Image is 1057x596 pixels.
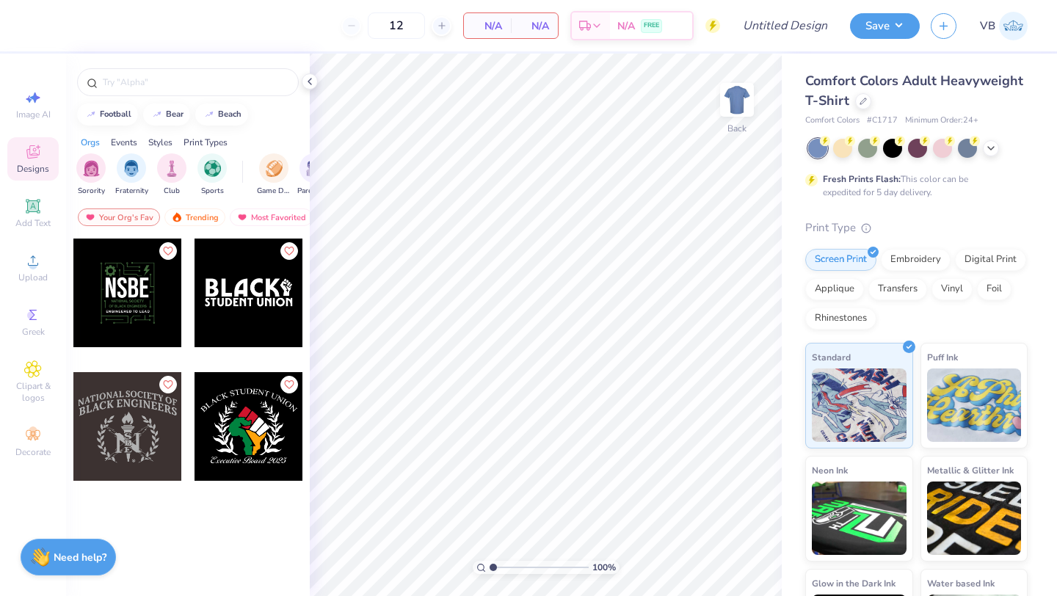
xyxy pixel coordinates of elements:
button: beach [195,103,248,126]
div: Screen Print [805,249,876,271]
span: VB [980,18,995,34]
div: filter for Club [157,153,186,197]
span: Sports [201,186,224,197]
div: Trending [164,208,225,226]
span: Greek [22,326,45,338]
div: beach [218,110,241,118]
div: Events [111,136,137,149]
div: Transfers [868,278,927,300]
span: Sorority [78,186,105,197]
div: Applique [805,278,864,300]
div: Digital Print [955,249,1026,271]
span: Fraternity [115,186,148,197]
div: bear [166,110,184,118]
input: Untitled Design [731,11,839,40]
div: Print Type [805,219,1028,236]
img: Sorority Image [83,160,100,177]
span: Puff Ink [927,349,958,365]
button: bear [143,103,190,126]
button: Like [280,376,298,393]
img: Standard [812,368,907,442]
div: Print Types [184,136,228,149]
span: Game Day [257,186,291,197]
span: N/A [473,18,502,34]
img: Club Image [164,160,180,177]
span: Parent's Weekend [297,186,331,197]
span: N/A [520,18,549,34]
button: football [77,103,138,126]
span: Club [164,186,180,197]
img: trend_line.gif [203,110,215,119]
span: FREE [644,21,659,31]
div: Orgs [81,136,100,149]
img: Game Day Image [266,160,283,177]
img: Puff Ink [927,368,1022,442]
div: Rhinestones [805,308,876,330]
button: filter button [197,153,227,197]
span: Image AI [16,109,51,120]
button: filter button [297,153,331,197]
div: Foil [977,278,1011,300]
div: filter for Parent's Weekend [297,153,331,197]
strong: Fresh Prints Flash: [823,173,901,185]
span: Designs [17,163,49,175]
strong: Need help? [54,550,106,564]
div: filter for Game Day [257,153,291,197]
img: Fraternity Image [123,160,139,177]
div: filter for Fraternity [115,153,148,197]
div: This color can be expedited for 5 day delivery. [823,172,1003,199]
span: Metallic & Glitter Ink [927,462,1014,478]
span: N/A [617,18,635,34]
img: most_fav.gif [236,212,248,222]
button: Like [159,376,177,393]
button: Like [159,242,177,260]
span: Upload [18,272,48,283]
button: Save [850,13,920,39]
button: filter button [257,153,291,197]
button: Like [280,242,298,260]
a: VB [980,12,1028,40]
span: Neon Ink [812,462,848,478]
div: Styles [148,136,172,149]
button: filter button [157,153,186,197]
img: most_fav.gif [84,212,96,222]
span: Water based Ink [927,575,995,591]
div: football [100,110,131,118]
input: – – [368,12,425,39]
button: filter button [115,153,148,197]
span: # C1717 [867,115,898,127]
div: Vinyl [931,278,973,300]
span: Standard [812,349,851,365]
button: filter button [76,153,106,197]
span: Comfort Colors Adult Heavyweight T-Shirt [805,72,1023,109]
img: Neon Ink [812,481,907,555]
div: Back [727,122,747,135]
span: Comfort Colors [805,115,860,127]
span: Add Text [15,217,51,229]
img: Sports Image [204,160,221,177]
div: filter for Sports [197,153,227,197]
div: Your Org's Fav [78,208,160,226]
img: trending.gif [171,212,183,222]
img: Back [722,85,752,115]
input: Try "Alpha" [101,75,289,90]
span: Glow in the Dark Ink [812,575,896,591]
img: trend_line.gif [85,110,97,119]
div: Embroidery [881,249,951,271]
div: Most Favorited [230,208,313,226]
span: Clipart & logos [7,380,59,404]
img: Victoria Barrett [999,12,1028,40]
img: Metallic & Glitter Ink [927,481,1022,555]
img: Parent's Weekend Image [306,160,323,177]
span: Minimum Order: 24 + [905,115,978,127]
span: Decorate [15,446,51,458]
span: 100 % [592,561,616,574]
div: filter for Sorority [76,153,106,197]
img: trend_line.gif [151,110,163,119]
